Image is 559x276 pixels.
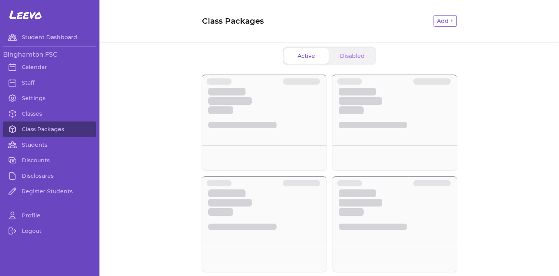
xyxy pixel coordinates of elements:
[3,30,96,45] a: Student Dashboard
[3,122,96,137] a: Class Packages
[3,90,96,106] a: Settings
[3,208,96,223] a: Profile
[3,137,96,153] a: Students
[3,106,96,122] a: Classes
[284,48,329,64] button: Active
[9,8,42,22] span: Leevo
[3,50,96,59] h3: Binghamton FSC
[434,15,457,27] button: Add +
[3,223,96,239] a: Logout
[3,59,96,75] a: Calendar
[3,168,96,184] a: Disclosures
[3,75,96,90] a: Staff
[3,153,96,168] a: Discounts
[330,48,374,64] button: Disabled
[3,184,96,199] a: Register Students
